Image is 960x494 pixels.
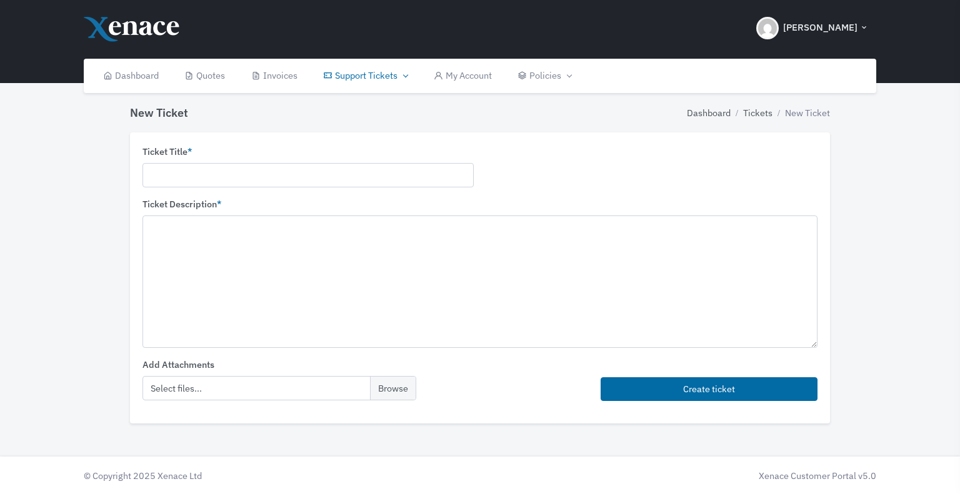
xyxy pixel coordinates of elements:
a: Policies [504,59,584,93]
label: Add Attachments [142,358,214,372]
a: Support Tickets [310,59,420,93]
a: Dashboard [687,106,731,120]
h4: New Ticket [130,106,188,120]
button: Create ticket [601,377,817,402]
label: Ticket Description [142,197,221,211]
a: Tickets [743,106,772,120]
li: New Ticket [772,106,830,120]
div: © Copyright 2025 Xenace Ltd [77,469,480,483]
button: [PERSON_NAME] [749,6,876,50]
a: Quotes [171,59,238,93]
label: Ticket Title [142,145,192,159]
div: Xenace Customer Portal v5.0 [486,469,876,483]
a: Dashboard [90,59,172,93]
img: Header Avatar [756,17,779,39]
span: [PERSON_NAME] [783,21,857,35]
a: My Account [421,59,505,93]
a: Invoices [238,59,311,93]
